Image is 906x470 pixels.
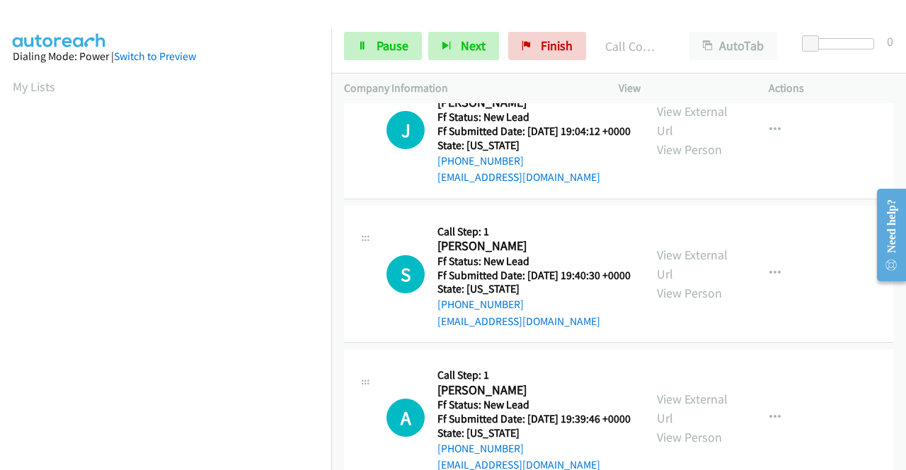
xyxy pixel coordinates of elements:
a: View Person [657,429,722,445]
span: Finish [541,37,573,54]
a: Switch to Preview [114,49,196,63]
h5: State: [US_STATE] [437,282,631,296]
a: View External Url [657,247,728,282]
div: Dialing Mode: Power | [13,48,319,65]
div: The call is yet to be attempted [386,255,425,293]
h1: S [386,255,425,293]
h5: State: [US_STATE] [437,139,631,153]
div: The call is yet to be attempted [386,399,425,437]
a: [PHONE_NUMBER] [437,442,524,455]
a: View External Url [657,391,728,426]
h5: State: [US_STATE] [437,426,631,440]
a: My Lists [13,78,55,95]
div: Delay between calls (in seconds) [809,38,874,49]
p: View [619,80,743,97]
a: [PHONE_NUMBER] [437,298,524,311]
h1: J [386,111,425,149]
span: Pause [377,37,408,54]
a: [EMAIL_ADDRESS][DOMAIN_NAME] [437,315,600,328]
a: [EMAIL_ADDRESS][DOMAIN_NAME] [437,170,600,184]
h5: Call Step: 1 [437,225,631,239]
a: View Person [657,285,722,301]
h1: A [386,399,425,437]
a: View External Url [657,103,728,139]
p: Company Information [344,80,593,97]
h5: Call Step: 1 [437,368,631,382]
button: Next [428,32,499,60]
a: [PHONE_NUMBER] [437,154,524,168]
h5: Ff Submitted Date: [DATE] 19:40:30 +0000 [437,269,631,283]
div: 0 [887,32,893,51]
h2: [PERSON_NAME] [437,95,631,111]
a: Pause [344,32,422,60]
h5: Ff Status: New Lead [437,110,631,124]
a: View Person [657,141,722,158]
h2: [PERSON_NAME] [437,238,631,254]
h5: Ff Status: New Lead [437,254,631,269]
h2: [PERSON_NAME] [437,382,631,399]
p: Actions [769,80,893,97]
p: Call Completed [605,37,664,56]
h5: Ff Status: New Lead [437,398,631,412]
a: Finish [508,32,586,60]
button: AutoTab [689,32,777,60]
h5: Ff Submitted Date: [DATE] 19:39:46 +0000 [437,412,631,426]
h5: Ff Submitted Date: [DATE] 19:04:12 +0000 [437,124,631,139]
iframe: Resource Center [866,179,906,291]
span: Next [461,37,486,54]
